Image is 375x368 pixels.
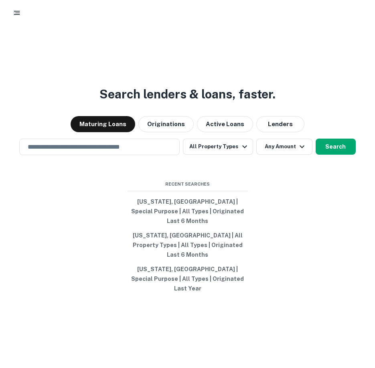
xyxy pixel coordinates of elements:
[128,181,248,188] span: Recent Searches
[256,139,312,155] button: Any Amount
[335,304,375,342] iframe: Chat Widget
[256,116,304,132] button: Lenders
[128,194,248,228] button: [US_STATE], [GEOGRAPHIC_DATA] | Special Purpose | All Types | Originated Last 6 Months
[128,228,248,262] button: [US_STATE], [GEOGRAPHIC_DATA] | All Property Types | All Types | Originated Last 6 Months
[71,116,135,132] button: Maturing Loans
[197,116,253,132] button: Active Loans
[128,262,248,296] button: [US_STATE], [GEOGRAPHIC_DATA] | Special Purpose | All Types | Originated Last Year
[316,139,356,155] button: Search
[138,116,194,132] button: Originations
[99,85,276,103] h3: Search lenders & loans, faster.
[183,139,253,155] button: All Property Types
